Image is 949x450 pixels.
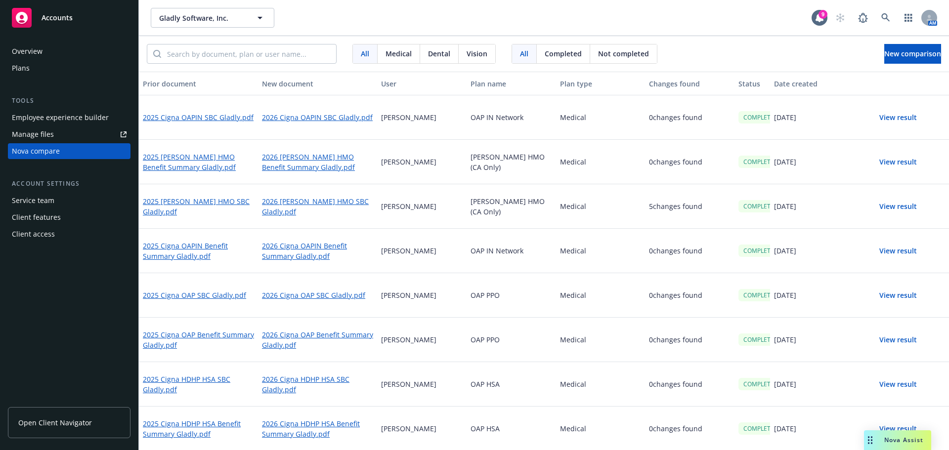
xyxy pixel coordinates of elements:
[12,226,55,242] div: Client access
[556,318,646,362] div: Medical
[830,8,850,28] a: Start snowing
[381,157,436,167] p: [PERSON_NAME]
[143,112,254,123] a: 2025 Cigna OAPIN SBC Gladly.pdf
[467,184,556,229] div: [PERSON_NAME] HMO (CA Only)
[143,79,254,89] div: Prior document
[774,79,856,89] div: Date created
[381,112,436,123] p: [PERSON_NAME]
[863,330,933,350] button: View result
[863,374,933,394] button: View result
[864,430,876,450] div: Drag to move
[556,140,646,184] div: Medical
[12,193,54,208] div: Service team
[598,48,649,59] span: Not completed
[153,50,161,58] svg: Search
[738,245,783,257] div: COMPLETED
[42,14,73,22] span: Accounts
[556,95,646,140] div: Medical
[12,126,54,142] div: Manage files
[774,379,796,389] p: [DATE]
[262,152,373,172] a: 2026 [PERSON_NAME] HMO Benefit Summary Gladly.pdf
[649,423,702,434] p: 0 changes found
[12,60,30,76] div: Plans
[774,334,796,345] p: [DATE]
[556,229,646,273] div: Medical
[381,334,436,345] p: [PERSON_NAME]
[12,143,60,159] div: Nova compare
[774,423,796,434] p: [DATE]
[738,111,783,123] div: COMPLETED
[738,333,783,346] div: COMPLETED
[8,226,130,242] a: Client access
[262,329,373,350] a: 2026 Cigna OAP Benefit Summary Gladly.pdf
[262,290,365,300] a: 2026 Cigna OAP SBC Gladly.pdf
[151,8,274,28] button: Gladly Software, Inc.
[467,273,556,318] div: OAP PPO
[8,110,130,125] a: Employee experience builder
[556,362,646,407] div: Medical
[143,418,254,439] a: 2025 Cigna HDHP HSA Benefit Summary Gladly.pdf
[361,48,369,59] span: All
[8,193,130,208] a: Service team
[381,201,436,211] p: [PERSON_NAME]
[467,140,556,184] div: [PERSON_NAME] HMO (CA Only)
[8,179,130,189] div: Account settings
[8,43,130,59] a: Overview
[649,79,731,89] div: Changes found
[819,10,827,19] div: 9
[899,8,918,28] a: Switch app
[649,379,702,389] p: 0 changes found
[774,157,796,167] p: [DATE]
[556,184,646,229] div: Medical
[377,72,467,95] button: User
[649,334,702,345] p: 0 changes found
[863,197,933,216] button: View result
[143,374,254,395] a: 2025 Cigna HDHP HSA SBC Gladly.pdf
[262,418,373,439] a: 2026 Cigna HDHP HSA Benefit Summary Gladly.pdf
[262,374,373,395] a: 2026 Cigna HDHP HSA SBC Gladly.pdf
[12,43,43,59] div: Overview
[649,201,702,211] p: 5 changes found
[161,44,336,63] input: Search by document, plan or user name...
[853,8,873,28] a: Report a Bug
[8,209,130,225] a: Client features
[884,49,941,58] span: New comparison
[884,44,941,64] button: New comparison
[428,48,450,59] span: Dental
[738,156,783,168] div: COMPLETED
[262,79,373,89] div: New document
[18,417,92,428] span: Open Client Navigator
[8,60,130,76] a: Plans
[863,108,933,127] button: View result
[262,196,373,217] a: 2026 [PERSON_NAME] HMO SBC Gladly.pdf
[774,290,796,300] p: [DATE]
[774,112,796,123] p: [DATE]
[863,152,933,172] button: View result
[649,157,702,167] p: 0 changes found
[738,200,783,212] div: COMPLETED
[12,209,61,225] div: Client features
[143,196,254,217] a: 2025 [PERSON_NAME] HMO SBC Gladly.pdf
[556,273,646,318] div: Medical
[774,201,796,211] p: [DATE]
[467,48,487,59] span: Vision
[770,72,860,95] button: Date created
[876,8,896,28] a: Search
[143,329,254,350] a: 2025 Cigna OAP Benefit Summary Gladly.pdf
[8,126,130,142] a: Manage files
[467,362,556,407] div: OAP HSA
[381,379,436,389] p: [PERSON_NAME]
[864,430,931,450] button: Nova Assist
[556,72,646,95] button: Plan type
[143,152,254,172] a: 2025 [PERSON_NAME] HMO Benefit Summary Gladly.pdf
[863,419,933,439] button: View result
[545,48,582,59] span: Completed
[381,290,436,300] p: [PERSON_NAME]
[381,245,436,256] p: [PERSON_NAME]
[738,289,783,301] div: COMPLETED
[649,112,702,123] p: 0 changes found
[143,290,246,300] a: 2025 Cigna OAP SBC Gladly.pdf
[8,4,130,32] a: Accounts
[8,96,130,106] div: Tools
[467,95,556,140] div: OAP IN Network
